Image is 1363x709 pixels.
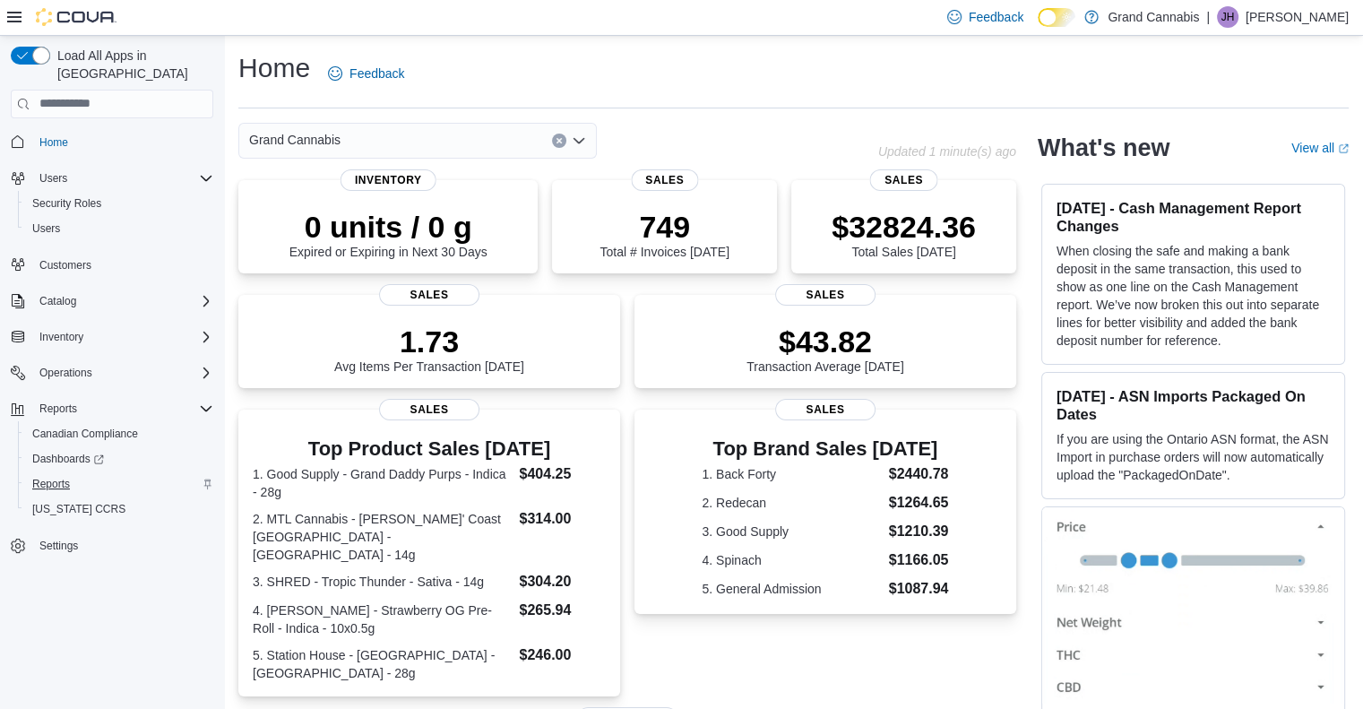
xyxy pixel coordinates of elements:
dt: 3. SHRED - Tropic Thunder - Sativa - 14g [253,573,512,591]
span: Users [39,171,67,186]
span: Sales [775,399,876,420]
button: Open list of options [572,134,586,148]
span: Sales [379,399,479,420]
dd: $1166.05 [889,549,949,571]
button: Operations [4,360,220,385]
a: Dashboards [25,448,111,470]
p: Updated 1 minute(s) ago [878,144,1016,159]
p: [PERSON_NAME] [1246,6,1349,28]
button: Catalog [4,289,220,314]
dt: 2. Redecan [702,494,881,512]
button: Clear input [552,134,566,148]
h1: Home [238,50,310,86]
a: [US_STATE] CCRS [25,498,133,520]
div: Avg Items Per Transaction [DATE] [334,324,524,374]
dd: $246.00 [519,644,605,666]
span: Feedback [969,8,1023,26]
span: Sales [631,169,698,191]
span: Users [32,168,213,189]
span: Dashboards [25,448,213,470]
button: Inventory [32,326,91,348]
a: Home [32,132,75,153]
p: $43.82 [746,324,904,359]
span: Users [32,221,60,236]
dd: $404.25 [519,463,605,485]
dt: 1. Back Forty [702,465,881,483]
a: Feedback [321,56,411,91]
dt: 4. Spinach [702,551,881,569]
button: Inventory [4,324,220,350]
a: Reports [25,473,77,495]
span: Sales [870,169,937,191]
span: Catalog [32,290,213,312]
a: View allExternal link [1291,141,1349,155]
div: Total # Invoices [DATE] [600,209,729,259]
span: Dark Mode [1038,27,1039,28]
p: 749 [600,209,729,245]
span: Inventory [39,330,83,344]
span: Customers [32,254,213,276]
button: Users [32,168,74,189]
span: Grand Cannabis [249,129,341,151]
span: Feedback [349,65,404,82]
button: Settings [4,532,220,558]
span: Inventory [341,169,436,191]
span: Security Roles [32,196,101,211]
p: 0 units / 0 g [289,209,487,245]
button: Home [4,129,220,155]
input: Dark Mode [1038,8,1075,27]
dt: 4. [PERSON_NAME] - Strawberry OG Pre-Roll - Indica - 10x0.5g [253,601,512,637]
button: Canadian Compliance [18,421,220,446]
dd: $1210.39 [889,521,949,542]
button: Operations [32,362,99,384]
button: [US_STATE] CCRS [18,497,220,522]
span: Sales [775,284,876,306]
span: Operations [39,366,92,380]
button: Catalog [32,290,83,312]
a: Canadian Compliance [25,423,145,445]
p: $32824.36 [832,209,976,245]
dt: 2. MTL Cannabis - [PERSON_NAME]' Coast [GEOGRAPHIC_DATA] - [GEOGRAPHIC_DATA] - 14g [253,510,512,564]
span: Home [39,135,68,150]
span: Washington CCRS [25,498,213,520]
span: Reports [39,402,77,416]
dt: 3. Good Supply [702,523,881,540]
button: Reports [18,471,220,497]
dd: $2440.78 [889,463,949,485]
span: Dashboards [32,452,104,466]
span: Canadian Compliance [25,423,213,445]
dd: $1087.94 [889,578,949,600]
p: | [1206,6,1210,28]
h3: [DATE] - Cash Management Report Changes [1057,199,1330,235]
a: Dashboards [18,446,220,471]
span: Sales [379,284,479,306]
h3: [DATE] - ASN Imports Packaged On Dates [1057,387,1330,423]
button: Users [18,216,220,241]
img: Cova [36,8,116,26]
a: Security Roles [25,193,108,214]
dd: $314.00 [519,508,605,530]
span: Operations [32,362,213,384]
span: Reports [32,398,213,419]
p: 1.73 [334,324,524,359]
dt: 5. General Admission [702,580,881,598]
span: Users [25,218,213,239]
a: Users [25,218,67,239]
dd: $265.94 [519,600,605,621]
h2: What's new [1038,134,1169,162]
nav: Complex example [11,122,213,606]
span: Inventory [32,326,213,348]
span: Security Roles [25,193,213,214]
svg: External link [1338,143,1349,154]
p: When closing the safe and making a bank deposit in the same transaction, this used to show as one... [1057,242,1330,350]
div: Transaction Average [DATE] [746,324,904,374]
span: Home [32,131,213,153]
span: Canadian Compliance [32,427,138,441]
a: Customers [32,255,99,276]
span: Load All Apps in [GEOGRAPHIC_DATA] [50,47,213,82]
span: [US_STATE] CCRS [32,502,125,516]
h3: Top Brand Sales [DATE] [702,438,948,460]
dd: $304.20 [519,571,605,592]
dt: 1. Good Supply - Grand Daddy Purps - Indica - 28g [253,465,512,501]
button: Security Roles [18,191,220,216]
